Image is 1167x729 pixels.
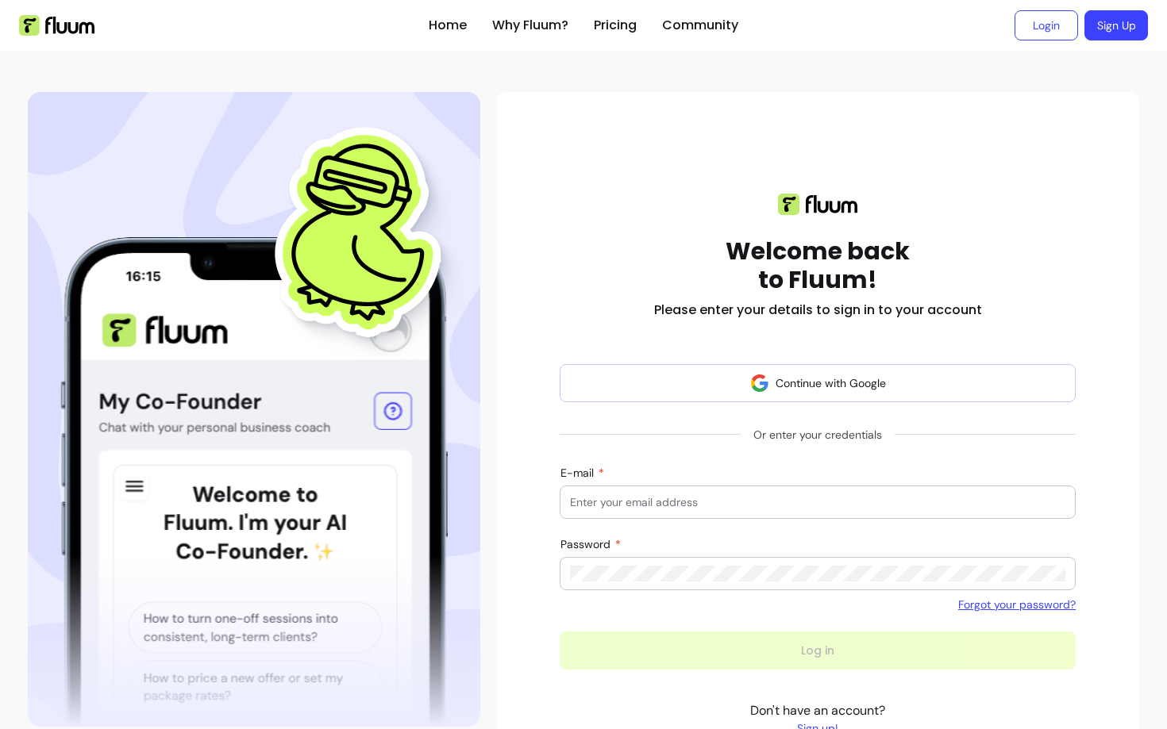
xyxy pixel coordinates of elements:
[560,364,1076,402] button: Continue with Google
[958,597,1076,612] a: Forgot your password?
[429,16,467,35] a: Home
[560,537,614,551] span: Password
[750,374,769,393] img: avatar
[560,466,597,480] span: E-mail
[654,301,982,320] h2: Please enter your details to sign in to your account
[594,16,637,35] a: Pricing
[492,16,568,35] a: Why Fluum?
[662,16,738,35] a: Community
[570,566,1065,581] input: Password
[778,194,857,215] img: Fluum logo
[741,420,895,449] span: Or enter your credentials
[19,15,94,36] img: Fluum Logo
[726,237,910,294] h1: Welcome back to Fluum!
[570,494,1065,510] input: E-mail
[1015,10,1078,40] a: Login
[1084,10,1148,40] a: Sign Up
